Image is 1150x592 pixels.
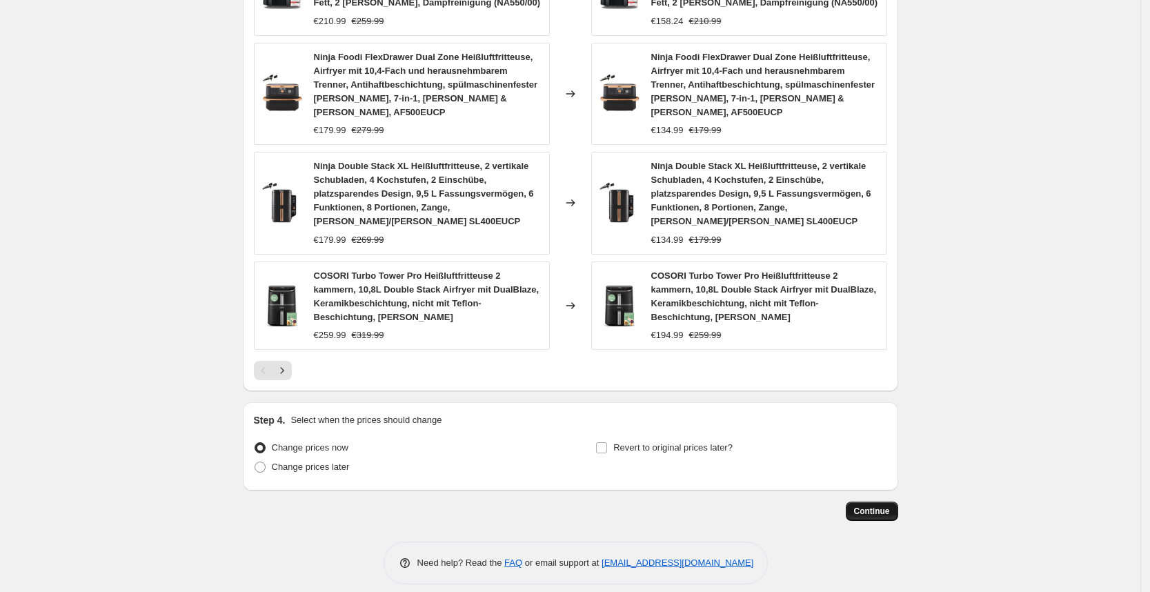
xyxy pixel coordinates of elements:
[651,14,684,28] div: €158.24
[272,361,292,380] button: Next
[272,462,350,472] span: Change prices later
[602,558,753,568] a: [EMAIL_ADDRESS][DOMAIN_NAME]
[651,270,877,322] span: COSORI Turbo Tower Pro Heißluftfritteuse 2 kammern, 10,8L Double Stack Airfryer mit DualBlaze, Ke...
[522,558,602,568] span: or email support at
[314,328,346,342] div: €259.99
[254,361,292,380] nav: Pagination
[314,161,534,226] span: Ninja Double Stack XL Heißluftfritteuse, 2 vertikale Schubladen, 4 Kochstufen, 2 Einschübe, platz...
[314,233,346,247] div: €179.99
[352,14,384,28] strike: €259.99
[261,285,303,326] img: 71ttrZLTfOL_80x.jpg
[651,161,871,226] span: Ninja Double Stack XL Heißluftfritteuse, 2 vertikale Schubladen, 4 Kochstufen, 2 Einschübe, platz...
[314,14,346,28] div: €210.99
[689,14,722,28] strike: €210.99
[689,233,722,247] strike: €179.99
[689,328,722,342] strike: €259.99
[651,52,875,117] span: Ninja Foodi FlexDrawer Dual Zone Heißluftfritteuse, Airfryer mit 10,4-Fach und herausnehmbarem Tr...
[352,124,384,137] strike: €279.99
[254,413,286,427] h2: Step 4.
[846,502,898,521] button: Continue
[599,285,640,326] img: 71ttrZLTfOL_80x.jpg
[261,73,303,115] img: 71qem_rNjjL_80x.jpg
[651,233,684,247] div: €134.99
[314,124,346,137] div: €179.99
[352,233,384,247] strike: €269.99
[352,328,384,342] strike: €319.99
[504,558,522,568] a: FAQ
[290,413,442,427] p: Select when the prices should change
[599,73,640,115] img: 71qem_rNjjL_80x.jpg
[599,182,640,224] img: 71YStcdEilL_80x.jpg
[261,182,303,224] img: 71YStcdEilL_80x.jpg
[651,328,684,342] div: €194.99
[314,270,539,322] span: COSORI Turbo Tower Pro Heißluftfritteuse 2 kammern, 10,8L Double Stack Airfryer mit DualBlaze, Ke...
[854,506,890,517] span: Continue
[651,124,684,137] div: €134.99
[314,52,538,117] span: Ninja Foodi FlexDrawer Dual Zone Heißluftfritteuse, Airfryer mit 10,4-Fach und herausnehmbarem Tr...
[613,442,733,453] span: Revert to original prices later?
[417,558,505,568] span: Need help? Read the
[272,442,348,453] span: Change prices now
[689,124,722,137] strike: €179.99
